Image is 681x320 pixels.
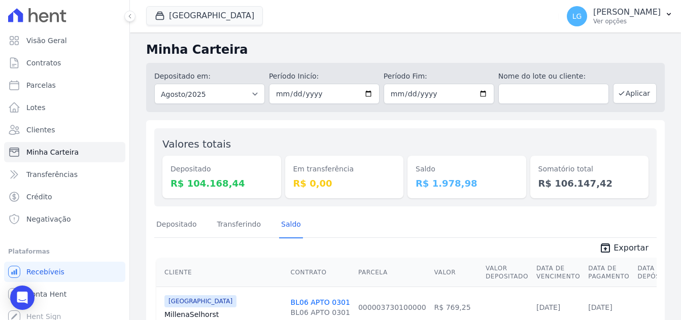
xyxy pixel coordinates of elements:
span: Crédito [26,192,52,202]
a: Clientes [4,120,125,140]
th: Data de Depósito [633,258,675,287]
a: Crédito [4,187,125,207]
span: Parcelas [26,80,56,90]
span: [GEOGRAPHIC_DATA] [164,295,236,307]
label: Período Inicío: [269,71,380,82]
dt: Somatório total [538,164,641,174]
span: Negativação [26,214,71,224]
a: Negativação [4,209,125,229]
a: 000003730100000 [358,303,426,311]
a: Depositado [154,212,199,238]
span: LG [572,13,582,20]
dd: R$ 1.978,98 [416,176,518,190]
a: Lotes [4,97,125,118]
dd: R$ 104.168,44 [171,176,273,190]
button: Aplicar [613,83,657,103]
span: Minha Carteira [26,147,79,157]
a: Saldo [279,212,303,238]
span: Recebíveis [26,267,64,277]
div: BL06 APTO 0301 [291,307,350,317]
button: [GEOGRAPHIC_DATA] [146,6,263,25]
label: Depositado em: [154,72,211,80]
a: unarchive Exportar [591,242,657,256]
th: Valor Depositado [482,258,532,287]
label: Nome do lote ou cliente: [498,71,609,82]
i: unarchive [599,242,611,254]
th: Parcela [354,258,430,287]
th: Valor [430,258,482,287]
span: Visão Geral [26,35,67,46]
dt: Saldo [416,164,518,174]
th: Contrato [287,258,354,287]
a: BL06 APTO 0301 [291,298,350,306]
span: Conta Hent [26,289,66,299]
a: Transferindo [215,212,263,238]
p: [PERSON_NAME] [593,7,661,17]
a: [DATE] [536,303,560,311]
p: Ver opções [593,17,661,25]
dt: Depositado [171,164,273,174]
label: Valores totais [162,138,231,150]
a: [DATE] [588,303,612,311]
dt: Em transferência [293,164,396,174]
th: Data de Vencimento [532,258,584,287]
span: Clientes [26,125,55,135]
dd: R$ 106.147,42 [538,176,641,190]
a: MillenaSelhorst [164,309,283,319]
div: Plataformas [8,245,121,258]
h2: Minha Carteira [146,41,665,59]
button: LG [PERSON_NAME] Ver opções [559,2,681,30]
a: Contratos [4,53,125,73]
label: Período Fim: [384,71,494,82]
a: Transferências [4,164,125,185]
th: Cliente [156,258,287,287]
a: Conta Hent [4,284,125,304]
a: Recebíveis [4,262,125,282]
span: Lotes [26,102,46,113]
th: Data de Pagamento [584,258,633,287]
span: Contratos [26,58,61,68]
dd: R$ 0,00 [293,176,396,190]
a: Visão Geral [4,30,125,51]
span: Exportar [614,242,649,254]
div: Open Intercom Messenger [10,286,35,310]
a: Parcelas [4,75,125,95]
a: Minha Carteira [4,142,125,162]
span: Transferências [26,169,78,180]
